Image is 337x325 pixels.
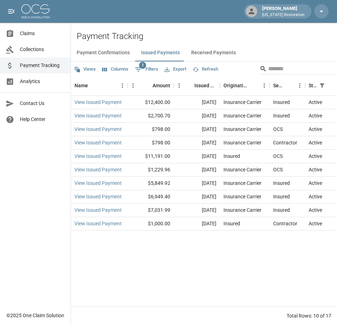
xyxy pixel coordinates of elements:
div: $6,949.40 [128,190,174,204]
div: Active [309,206,322,214]
div: Search [260,63,336,76]
button: Sort [284,81,294,90]
div: Active [309,112,322,119]
div: Issued Date [174,76,220,95]
div: Active [309,139,322,146]
button: Sort [143,81,153,90]
div: © 2025 One Claim Solution [6,312,64,319]
a: View Issued Payment [74,206,122,214]
div: Sent To [270,76,305,95]
div: [DATE] [174,96,220,109]
a: View Issued Payment [74,180,122,187]
div: [PERSON_NAME] [259,5,307,18]
a: View Issued Payment [74,166,122,173]
button: Show filters [133,64,160,75]
a: View Issued Payment [74,126,122,133]
div: Originating From [220,76,270,95]
button: Export [163,64,188,75]
div: [DATE] [174,217,220,231]
button: Menu [117,80,128,91]
div: $12,400.00 [128,96,174,109]
div: Insured [273,180,290,187]
div: Contractor [273,220,297,227]
div: Insurance Carrier [223,193,261,200]
div: Name [71,76,128,95]
button: Views [72,64,98,75]
div: Active [309,180,322,187]
div: [DATE] [174,136,220,150]
div: $7,031.99 [128,204,174,217]
div: [DATE] [174,190,220,204]
div: dynamic tabs [71,44,337,61]
div: $11,191.00 [128,150,174,163]
a: View Issued Payment [74,220,122,227]
button: Menu [294,80,305,91]
div: Insured [273,193,290,200]
a: View Issued Payment [74,139,122,146]
span: Claims [20,30,65,37]
div: [DATE] [174,109,220,123]
a: View Issued Payment [74,153,122,160]
div: Insured [273,206,290,214]
button: Show filters [317,81,327,90]
div: Active [309,99,322,106]
div: Total Rows: 10 of 17 [287,312,331,319]
div: [DATE] [174,150,220,163]
div: Amount [128,76,174,95]
div: Name [74,76,88,95]
button: Refresh [191,64,220,75]
div: OCS [273,153,283,160]
div: Active [309,166,322,173]
button: Sort [184,81,194,90]
span: 1 [139,62,146,69]
button: Received Payments [186,44,242,61]
div: $1,000.00 [128,217,174,231]
span: Collections [20,46,65,53]
div: $798.00 [128,123,174,136]
h2: Payment Tracking [77,31,337,42]
div: Amount [153,76,170,95]
div: Issued Date [194,76,216,95]
div: Insurance Carrier [223,139,261,146]
div: Active [309,126,322,133]
div: Insurance Carrier [223,99,261,106]
a: View Issued Payment [74,193,122,200]
div: Status [309,76,317,95]
button: Sort [249,81,259,90]
p: [US_STATE] Restoration [262,12,304,18]
button: Issued Payments [136,44,186,61]
div: Insured [273,99,290,106]
a: View Issued Payment [74,99,122,106]
button: Sort [327,81,337,90]
div: Insured [273,112,290,119]
div: Insurance Carrier [223,166,261,173]
button: Select columns [100,64,130,75]
div: Insurance Carrier [223,112,261,119]
div: Contractor [273,139,297,146]
div: Insurance Carrier [223,126,261,133]
span: Contact Us [20,100,65,107]
div: Insurance Carrier [223,180,261,187]
div: Insurance Carrier [223,206,261,214]
div: OCS [273,126,283,133]
div: Originating From [223,76,249,95]
div: $5,849.92 [128,177,174,190]
span: Payment Tracking [20,62,65,69]
button: open drawer [4,4,18,18]
div: $2,700.70 [128,109,174,123]
div: Insured [223,153,240,160]
button: Menu [174,80,184,91]
div: Insured [223,220,240,227]
button: Payment Confirmations [71,44,136,61]
button: Sort [88,81,98,90]
div: [DATE] [174,163,220,177]
div: [DATE] [174,177,220,190]
button: Menu [128,80,138,91]
button: Menu [259,80,270,91]
div: Active [309,193,322,200]
div: [DATE] [174,123,220,136]
div: Active [309,220,322,227]
div: $1,229.96 [128,163,174,177]
div: Sent To [273,76,284,95]
span: Help Center [20,116,65,123]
